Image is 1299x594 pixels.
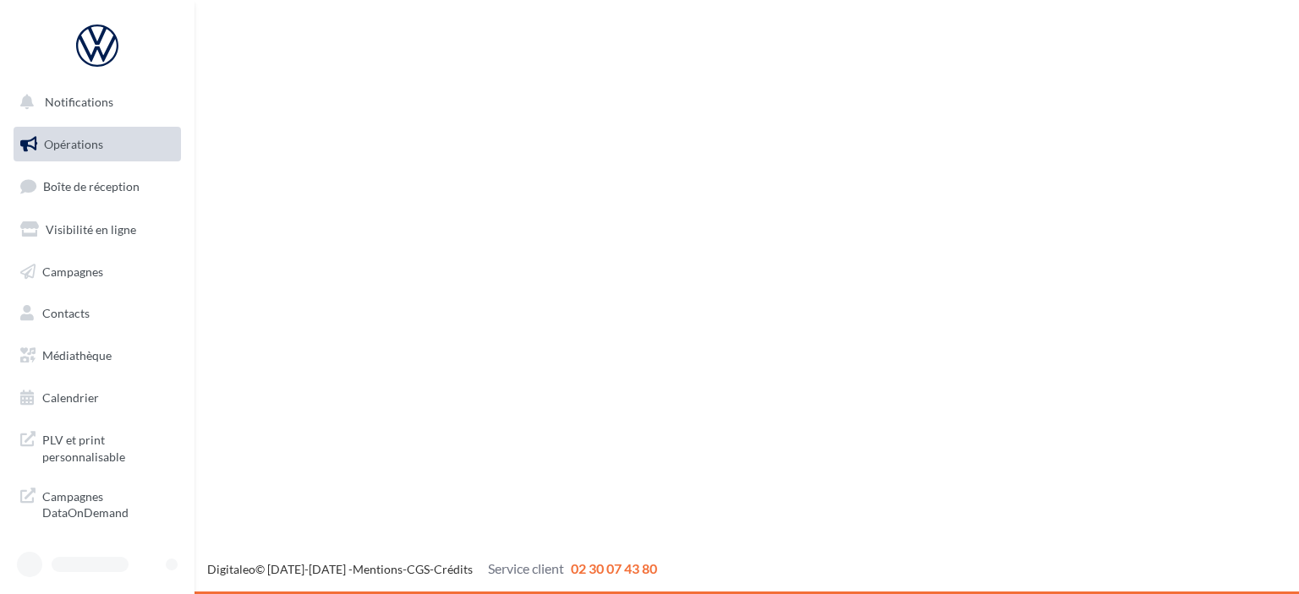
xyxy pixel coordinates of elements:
span: Boîte de réception [43,179,140,193]
span: Contacts [42,306,90,320]
a: Crédits [434,562,473,576]
a: Contacts [10,296,184,331]
span: Notifications [45,95,113,109]
a: Campagnes [10,254,184,290]
a: Digitaleo [207,562,255,576]
span: Médiathèque [42,348,112,362]
a: Boîte de réception [10,168,184,204]
span: Visibilité en ligne [46,222,136,237]
a: Campagnes DataOnDemand [10,478,184,528]
span: © [DATE]-[DATE] - - - [207,562,657,576]
a: Calendrier [10,380,184,416]
span: PLV et print personnalisable [42,428,174,465]
a: Mentions [353,562,403,576]
span: Calendrier [42,390,99,405]
a: Opérations [10,127,184,162]
a: Médiathèque [10,338,184,373]
a: CGS [407,562,430,576]
span: Campagnes DataOnDemand [42,485,174,521]
a: PLV et print personnalisable [10,422,184,471]
span: Service client [488,560,564,576]
span: 02 30 07 43 80 [571,560,657,576]
span: Campagnes [42,264,103,278]
button: Notifications [10,84,178,120]
a: Visibilité en ligne [10,212,184,248]
span: Opérations [44,137,103,151]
